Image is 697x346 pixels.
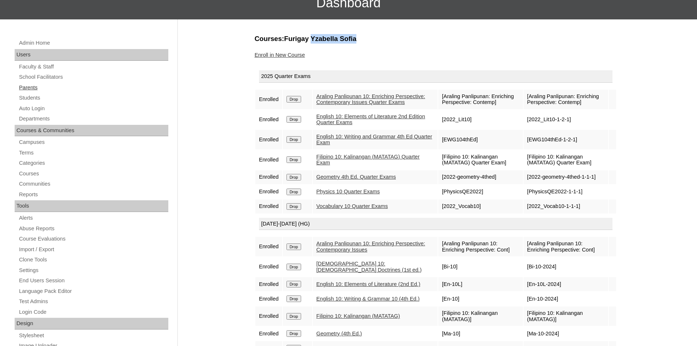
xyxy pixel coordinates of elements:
a: Course Evaluations [18,234,168,243]
input: Drop [286,330,301,337]
a: Parents [18,83,168,92]
td: Enrolled [255,237,282,256]
a: Admin Home [18,38,168,48]
td: [Araling Panlipunan: Enriching Perspective: Contemp] [438,90,523,109]
a: Categories [18,159,168,168]
td: Enrolled [255,277,282,291]
a: Enroll in New Course [255,52,305,58]
a: Campuses [18,138,168,147]
td: [Araling Panlipunan 10: Enriching Perspective: Cont] [524,237,608,256]
a: Physics 10 Quarter Exams [316,189,380,194]
a: Stylesheet [18,331,168,340]
td: [EWG104thEd-1-2-1] [524,130,608,149]
div: Design [15,318,168,330]
td: [2022_Vocab10] [438,200,523,213]
a: Communities [18,179,168,189]
a: Departments [18,114,168,123]
div: Users [15,49,168,61]
a: Language Pack Editor [18,287,168,296]
td: [Filipino 10: Kalinangan (MATATAG) Quarter Exam] [438,150,523,170]
td: [2022-geometry-4thed-1-1-1] [524,170,608,184]
td: Enrolled [255,130,282,149]
h3: Courses:Furigay Yzabella Sofia [255,34,617,44]
td: [En-10L] [438,277,523,291]
div: Courses & Communities [15,125,168,137]
a: Login Code [18,308,168,317]
a: Abuse Reports [18,224,168,233]
a: Courses [18,169,168,178]
div: [DATE]-[DATE] (HG) [259,218,612,230]
a: Clone Tools [18,255,168,264]
a: English 10: Elements of Literature 2nd Edition Quarter Exams [316,114,425,126]
td: [EWG104thEd] [438,130,523,149]
a: Alerts [18,213,168,223]
td: [Ma-10-2024] [524,327,608,341]
a: Geometry (4th Ed.) [316,331,362,336]
td: [Bi-10-2024] [524,257,608,276]
a: School Facilitators [18,72,168,82]
a: Settings [18,266,168,275]
a: English 10: Writing & Grammar 10 (4th Ed.) [316,296,420,302]
input: Drop [286,156,301,163]
a: Test Admins [18,297,168,306]
td: [En-10L-2024] [524,277,608,291]
td: Enrolled [255,170,282,184]
td: [Bi-10] [438,257,523,276]
td: Enrolled [255,292,282,306]
td: Enrolled [255,327,282,341]
td: [2022-geometry-4thed] [438,170,523,184]
a: Auto Login [18,104,168,113]
input: Drop [286,136,301,143]
td: Enrolled [255,257,282,276]
td: [2022_Lit10-1-2-1] [524,110,608,129]
td: Enrolled [255,90,282,109]
a: Filipino 10: Kalinangan (MATATAG) Quarter Exam [316,154,420,166]
a: Faculty & Staff [18,62,168,71]
a: Filipino 10: Kalinangan (MATATAG) [316,313,400,319]
input: Drop [286,189,301,195]
div: Tools [15,200,168,212]
a: English 10: Elements of Literature (2nd Ed.) [316,281,420,287]
input: Drop [286,96,301,103]
div: 2025 Quarter Exams [259,70,612,83]
a: Reports [18,190,168,199]
a: End Users Session [18,276,168,285]
a: English 10: Writing and Grammar 4th Ed Quarter Exam [316,134,432,146]
a: Vocabulary 10 Quarter Exams [316,203,388,209]
td: Enrolled [255,110,282,129]
td: [2022_Lit10] [438,110,523,129]
input: Drop [286,243,301,250]
td: [Ma-10] [438,327,523,341]
input: Drop [286,116,301,123]
a: Araling Panlipunan 10: Enriching Perspective: Contemporary Issues Quarter Exams [316,93,425,105]
td: Enrolled [255,306,282,326]
a: Terms [18,148,168,157]
td: [PhysicsQE2022] [438,185,523,199]
input: Drop [286,203,301,210]
td: [En-10-2024] [524,292,608,306]
td: [2022_Vocab10-1-1-1] [524,200,608,213]
input: Drop [286,313,301,320]
td: [Filipino 10: Kalinangan (MATATAG) Quarter Exam] [524,150,608,170]
input: Drop [286,281,301,287]
td: [Filipino 10: Kalinangan (MATATAG)] [438,306,523,326]
a: Import / Export [18,245,168,254]
td: [Filipino 10: Kalinangan (MATATAG)] [524,306,608,326]
td: [PhysicsQE2022-1-1-1] [524,185,608,199]
td: [Araling Panlipunan 10: Enriching Perspective: Cont] [438,237,523,256]
a: Araling Panlipunan 10: Enriching Perspective: Contemporary Issues [316,241,425,253]
td: [En-10] [438,292,523,306]
input: Drop [286,174,301,181]
a: Students [18,93,168,103]
td: Enrolled [255,185,282,199]
input: Drop [286,295,301,302]
input: Drop [286,264,301,270]
td: Enrolled [255,200,282,213]
a: Geometry 4th Ed. Quarter Exams [316,174,396,180]
td: Enrolled [255,150,282,170]
a: [DEMOGRAPHIC_DATA] 10: [DEMOGRAPHIC_DATA] Doctrines (1st ed.) [316,261,422,273]
td: [Araling Panlipunan: Enriching Perspective: Contemp] [524,90,608,109]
